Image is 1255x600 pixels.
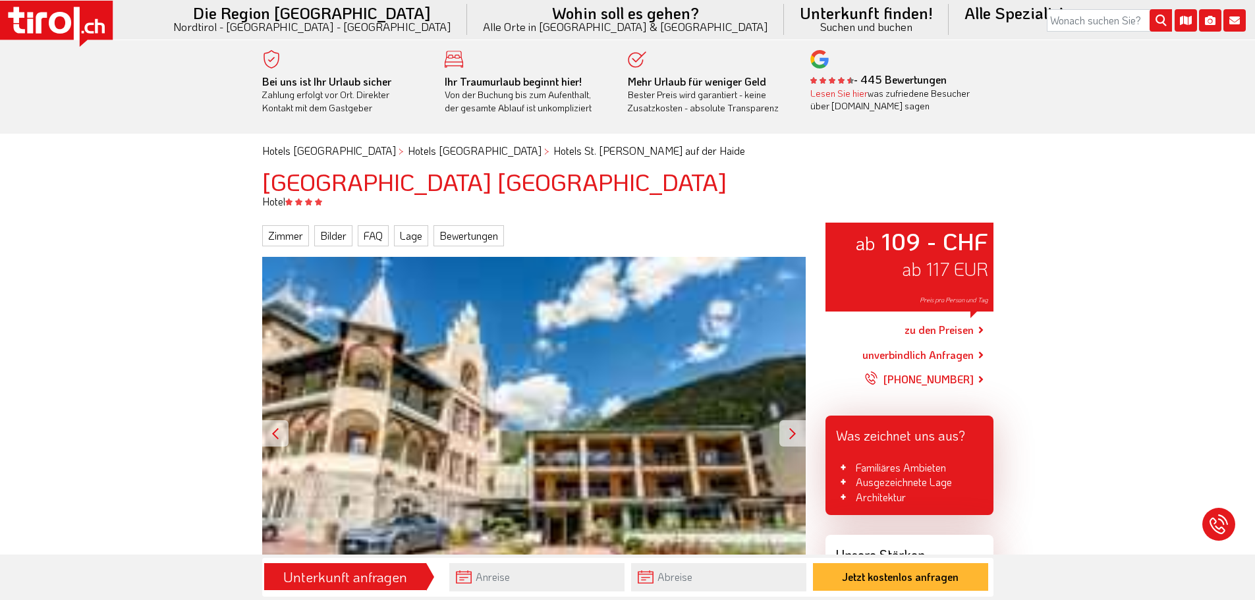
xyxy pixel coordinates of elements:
li: Ausgezeichnete Lage [836,475,983,489]
b: - 445 Bewertungen [810,72,947,86]
i: Karte öffnen [1175,9,1197,32]
img: google [810,50,829,68]
a: Hotels St. [PERSON_NAME] auf der Haide [553,144,745,157]
li: Familiäres Ambieten [836,460,983,475]
small: Nordtirol - [GEOGRAPHIC_DATA] - [GEOGRAPHIC_DATA] [173,21,451,32]
input: Abreise [631,563,806,591]
a: Lesen Sie hier [810,87,868,99]
a: Hotels [GEOGRAPHIC_DATA] [262,144,396,157]
a: Bilder [314,225,352,246]
a: Hotels [GEOGRAPHIC_DATA] [408,144,542,157]
strong: 109 - CHF [881,225,988,256]
a: zu den Preisen [905,314,974,347]
a: Lage [394,225,428,246]
span: ab 117 EUR [902,257,988,281]
i: Fotogalerie [1199,9,1221,32]
li: Architektur [836,490,983,505]
a: Bewertungen [433,225,504,246]
b: Ihr Traumurlaub beginnt hier! [445,74,582,88]
input: Wonach suchen Sie? [1047,9,1172,32]
small: ab [855,231,876,255]
a: [PHONE_NUMBER] [865,363,974,396]
div: was zufriedene Besucher über [DOMAIN_NAME] sagen [810,87,974,113]
div: Zahlung erfolgt vor Ort. Direkter Kontakt mit dem Gastgeber [262,75,426,115]
small: Suchen und buchen [800,21,933,32]
div: Was zeichnet uns aus? [825,416,993,450]
div: Unsere Stärken [825,535,993,569]
div: Von der Buchung bis zum Aufenthalt, der gesamte Ablauf ist unkompliziert [445,75,608,115]
span: Preis pro Person und Tag [920,296,988,304]
b: Mehr Urlaub für weniger Geld [628,74,766,88]
small: Alle Orte in [GEOGRAPHIC_DATA] & [GEOGRAPHIC_DATA] [483,21,768,32]
div: Hotel [252,194,1003,209]
a: FAQ [358,225,389,246]
b: Bei uns ist Ihr Urlaub sicher [262,74,391,88]
h1: [GEOGRAPHIC_DATA] [GEOGRAPHIC_DATA] [262,169,993,195]
input: Anreise [449,563,625,591]
button: Jetzt kostenlos anfragen [813,563,988,591]
div: Unterkunft anfragen [268,566,422,588]
a: Zimmer [262,225,309,246]
i: Kontakt [1223,9,1246,32]
div: Bester Preis wird garantiert - keine Zusatzkosten - absolute Transparenz [628,75,791,115]
a: unverbindlich Anfragen [862,347,974,363]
